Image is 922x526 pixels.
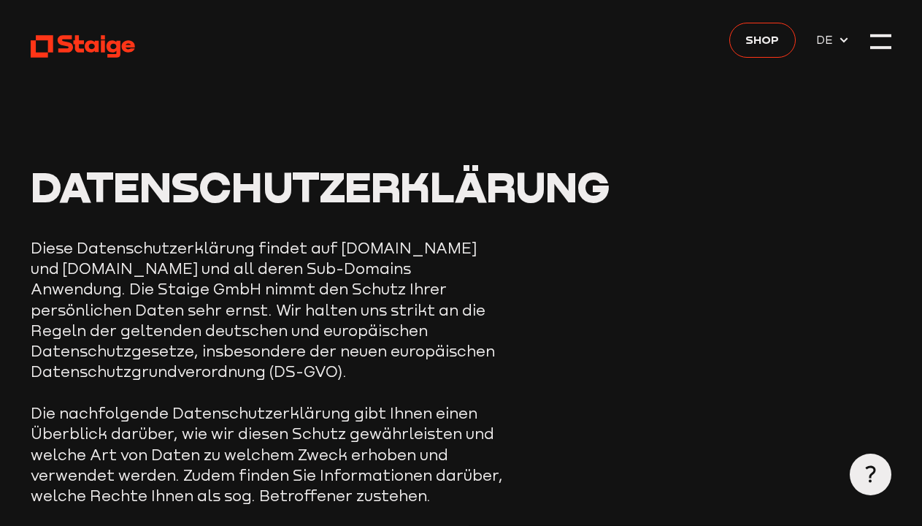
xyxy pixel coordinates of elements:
[816,31,838,49] span: DE
[745,31,779,49] span: Shop
[31,403,505,507] p: Die nachfolgende Datenschutzerklärung gibt Ihnen einen Überblick darüber, wie wir diesen Schutz g...
[729,23,795,58] a: Shop
[31,161,610,212] span: Datenschutzerklärung
[31,238,505,383] p: Diese Datenschutzerklärung findet auf [DOMAIN_NAME] und [DOMAIN_NAME] und all deren Sub-Domains A...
